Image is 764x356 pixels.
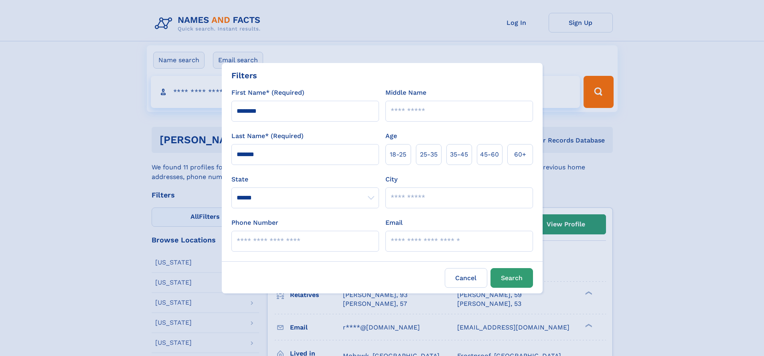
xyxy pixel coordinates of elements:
div: Filters [231,69,257,81]
label: State [231,175,379,184]
label: Last Name* (Required) [231,131,304,141]
label: Email [385,218,403,228]
span: 45‑60 [480,150,499,159]
label: First Name* (Required) [231,88,304,98]
button: Search [490,268,533,288]
span: 35‑45 [450,150,468,159]
label: Cancel [445,268,487,288]
label: Phone Number [231,218,278,228]
span: 25‑35 [420,150,438,159]
span: 60+ [514,150,526,159]
label: Middle Name [385,88,426,98]
label: City [385,175,397,184]
span: 18‑25 [390,150,406,159]
label: Age [385,131,397,141]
